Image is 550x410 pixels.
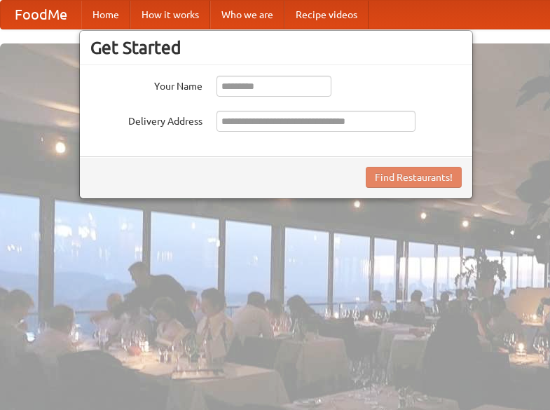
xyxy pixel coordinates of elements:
[1,1,81,29] a: FoodMe
[366,167,462,188] button: Find Restaurants!
[90,111,202,128] label: Delivery Address
[81,1,130,29] a: Home
[284,1,369,29] a: Recipe videos
[210,1,284,29] a: Who we are
[90,76,202,93] label: Your Name
[130,1,210,29] a: How it works
[90,37,462,58] h3: Get Started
